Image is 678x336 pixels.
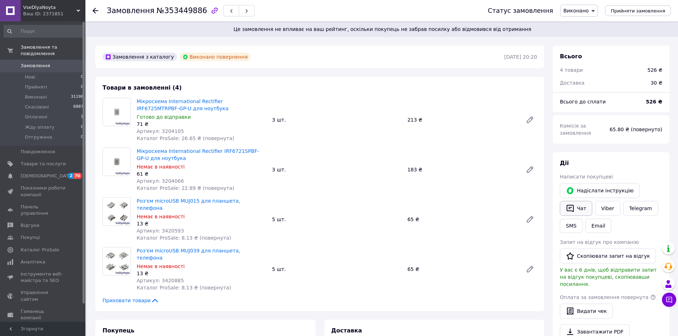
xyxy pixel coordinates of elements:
[137,235,231,241] span: Каталог ProSale: 8.13 ₴ (повернута)
[103,84,182,91] span: Товари в замовленні (4)
[560,304,613,319] button: Видати чек
[137,285,231,290] span: Каталог ProSale: 8.13 ₴ (повернута)
[137,114,191,120] span: Готово до відправки
[560,239,639,245] span: Запит на відгук про компанію
[647,66,662,74] div: 526 ₴
[25,114,47,120] span: Оплачені
[71,94,83,100] span: 31198
[137,135,234,141] span: Каталог ProSale: 26.65 ₴ (повернута)
[68,173,74,179] span: 2
[623,201,658,216] a: Telegram
[25,124,54,130] span: Жду оплату
[21,173,73,179] span: [DEMOGRAPHIC_DATA]
[180,53,251,61] div: Виконано повернення
[611,8,665,14] span: Прийняти замовлення
[21,63,50,69] span: Замовлення
[25,134,52,140] span: Отгружено
[560,174,613,180] span: Написати покупцеві
[137,178,184,184] span: Артикул: 3204066
[23,4,77,11] span: VseDlyaNoyta
[103,53,177,61] div: Замовлення з каталогу
[605,5,671,16] button: Прийняти замовлення
[405,264,520,274] div: 65 ₴
[610,127,662,132] span: 65.80 ₴ (повернуто)
[137,185,234,191] span: Каталог ProSale: 22.89 ₴ (повернута)
[560,249,656,263] button: Скопіювати запит на відгук
[405,115,520,125] div: 213 ₴
[269,165,404,175] div: 3 шт.
[21,222,39,229] span: Відгуки
[81,124,83,130] span: 0
[21,308,66,321] span: Гаманець компанії
[137,278,184,283] span: Артикул: 3420885
[585,219,611,233] button: Email
[137,170,266,177] div: 61 ₴
[560,219,583,233] button: SMS
[137,214,185,219] span: Немає в наявності
[21,247,59,253] span: Каталог ProSale
[595,201,620,216] a: Viber
[137,98,228,111] a: Мікросхема International Rectifier IRF6725MTRPBF-GP-U для ноутбука
[21,259,45,265] span: Аналітика
[21,234,40,241] span: Покупці
[560,99,606,105] span: Всього до сплати
[563,8,589,14] span: Виконано
[137,228,184,234] span: Артикул: 3420593
[74,173,82,179] span: 70
[523,113,537,127] a: Редагувати
[81,74,83,80] span: 0
[523,162,537,177] a: Редагувати
[137,121,266,128] div: 71 ₴
[73,104,83,110] span: 6887
[103,247,131,275] img: Роз'єм microUSB MUJ039 для планшета, телефона
[137,128,184,134] span: Артикул: 3204105
[103,198,131,225] img: Роз'єм microUSB MUJ015 для планшета, телефона
[137,198,240,211] a: Роз'єм microUSB MUJ015 для планшета, телефона
[23,11,85,17] div: Ваш ID: 2371851
[21,44,85,57] span: Замовлення та повідомлення
[137,220,266,227] div: 13 ₴
[560,267,657,287] span: У вас є 6 днів, щоб відправити запит на відгук покупцеві, скопіювавши посилання.
[269,264,404,274] div: 5 шт.
[95,26,669,33] span: Це замовлення не впливає на ваш рейтинг, оскільки покупець не забрав посилку або відмовився від о...
[21,149,55,155] span: Повідомлення
[560,201,592,216] button: Чат
[137,270,266,277] div: 13 ₴
[81,134,83,140] span: 0
[137,248,240,261] a: Роз'єм microUSB MUJ039 для планшета, телефона
[103,98,131,126] img: Мікросхема International Rectifier IRF6725MTRPBF-GP-U для ноутбука
[93,7,98,14] div: Повернутися назад
[405,165,520,175] div: 183 ₴
[25,74,35,80] span: Нові
[21,271,66,284] span: Інструменти веб-майстра та SEO
[21,185,66,198] span: Показники роботи компанії
[25,104,49,110] span: Скасовані
[331,327,362,334] span: Доставка
[269,214,404,224] div: 5 шт.
[560,183,640,198] button: Надіслати інструкцію
[81,114,83,120] span: 1
[4,25,84,38] input: Пошук
[103,297,159,304] span: Приховати товари
[137,148,259,161] a: Мікросхема International Rectifier IRF6721SPBF-GP-U для ноутбука
[560,67,583,73] span: 4 товари
[560,294,648,300] span: Оплата за замовлення повернута
[157,6,207,15] span: №353449886
[269,115,404,125] div: 3 шт.
[560,160,569,166] span: Дії
[137,263,185,269] span: Немає в наявності
[103,148,131,176] img: Мікросхема International Rectifier IRF6721SPBF-GP-U для ноутбука
[488,7,553,14] div: Статус замовлення
[662,293,676,307] button: Чат з покупцем
[81,84,83,90] span: 0
[646,75,667,91] div: 30 ₴
[103,327,135,334] span: Покупець
[504,54,537,60] time: [DATE] 20:20
[137,164,185,170] span: Немає в наявності
[560,123,591,136] span: Комісія за замовлення
[25,84,47,90] span: Прийняті
[523,262,537,276] a: Редагувати
[523,212,537,226] a: Редагувати
[21,289,66,302] span: Управління сайтом
[560,53,582,60] span: Всього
